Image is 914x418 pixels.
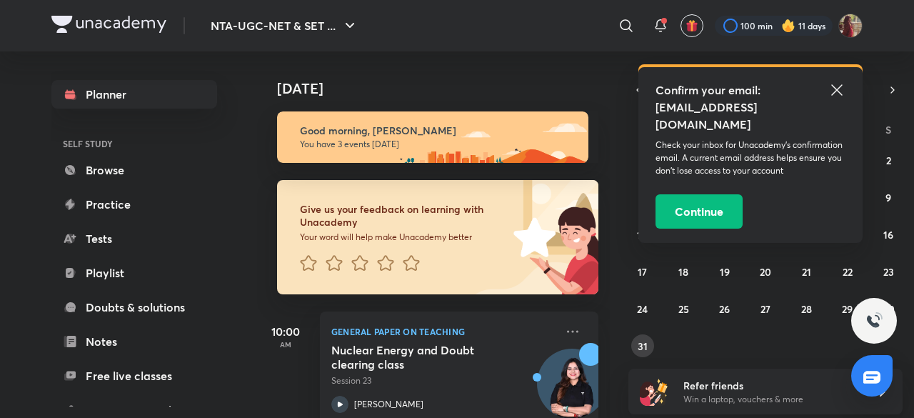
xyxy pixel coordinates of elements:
[877,260,900,283] button: August 23, 2025
[51,362,217,390] a: Free live classes
[885,123,891,136] abbr: Saturday
[331,323,556,340] p: General Paper on Teaching
[795,297,818,320] button: August 28, 2025
[51,293,217,322] a: Doubts & solutions
[51,16,166,36] a: Company Logo
[681,14,703,37] button: avatar
[631,334,654,357] button: August 31, 2025
[754,260,777,283] button: August 20, 2025
[300,203,508,229] h6: Give us your feedback on learning with Unacademy
[202,11,367,40] button: NTA-UGC-NET & SET ...
[300,124,576,137] h6: Good morning, [PERSON_NAME]
[331,343,509,372] h5: Nuclear Energy and Doubt clearing class
[277,80,613,97] h4: [DATE]
[801,302,812,316] abbr: August 28, 2025
[637,228,648,242] abbr: August 10, 2025
[300,232,508,243] p: Your word will help make Unacademy better
[836,260,859,283] button: August 22, 2025
[51,156,217,184] a: Browse
[877,297,900,320] button: August 30, 2025
[754,297,777,320] button: August 27, 2025
[886,154,891,167] abbr: August 2, 2025
[781,19,795,33] img: streak
[877,149,900,171] button: August 2, 2025
[843,265,853,279] abbr: August 22, 2025
[640,377,668,406] img: referral
[51,259,217,287] a: Playlist
[638,265,647,279] abbr: August 17, 2025
[51,190,217,219] a: Practice
[637,302,648,316] abbr: August 24, 2025
[683,393,859,406] p: Win a laptop, vouchers & more
[354,398,423,411] p: [PERSON_NAME]
[760,302,770,316] abbr: August 27, 2025
[883,228,893,242] abbr: August 16, 2025
[656,194,743,229] button: Continue
[685,19,698,32] img: avatar
[631,297,654,320] button: August 24, 2025
[760,265,771,279] abbr: August 20, 2025
[331,374,556,387] p: Session 23
[678,302,689,316] abbr: August 25, 2025
[885,191,891,204] abbr: August 9, 2025
[713,297,736,320] button: August 26, 2025
[672,297,695,320] button: August 25, 2025
[465,180,598,294] img: feedback_image
[51,224,217,253] a: Tests
[631,186,654,209] button: August 3, 2025
[720,265,730,279] abbr: August 19, 2025
[719,302,730,316] abbr: August 26, 2025
[713,260,736,283] button: August 19, 2025
[656,139,845,177] p: Check your inbox for Unacademy’s confirmation email. A current email address helps ensure you don...
[877,186,900,209] button: August 9, 2025
[257,340,314,349] p: AM
[656,81,845,99] h5: Confirm your email:
[678,265,688,279] abbr: August 18, 2025
[51,131,217,156] h6: SELF STUDY
[51,327,217,356] a: Notes
[842,302,853,316] abbr: August 29, 2025
[631,260,654,283] button: August 17, 2025
[638,339,648,353] abbr: August 31, 2025
[795,260,818,283] button: August 21, 2025
[802,265,811,279] abbr: August 21, 2025
[838,14,863,38] img: Srishti Sharma
[877,223,900,246] button: August 16, 2025
[51,80,217,109] a: Planner
[672,260,695,283] button: August 18, 2025
[631,223,654,246] button: August 10, 2025
[257,323,314,340] h5: 10:00
[277,111,588,163] img: morning
[300,139,576,150] p: You have 3 events [DATE]
[883,265,894,279] abbr: August 23, 2025
[865,312,883,329] img: ttu
[836,297,859,320] button: August 29, 2025
[883,302,895,316] abbr: August 30, 2025
[656,99,845,133] h5: [EMAIL_ADDRESS][DOMAIN_NAME]
[683,378,859,393] h6: Refer friends
[51,16,166,33] img: Company Logo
